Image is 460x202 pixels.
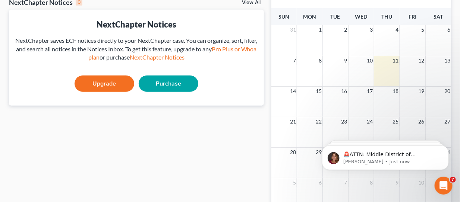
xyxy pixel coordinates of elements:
[292,178,297,187] span: 5
[392,87,400,96] span: 18
[444,87,451,96] span: 20
[130,54,185,61] a: NextChapter Notices
[292,56,297,65] span: 7
[409,13,416,20] span: Fri
[444,56,451,65] span: 13
[289,87,297,96] span: 14
[344,178,348,187] span: 7
[15,19,258,30] div: NextChapter Notices
[278,13,289,20] span: Sun
[139,76,198,92] a: Purchase
[341,87,348,96] span: 16
[418,87,425,96] span: 19
[318,56,322,65] span: 8
[344,56,348,65] span: 9
[392,56,400,65] span: 11
[444,117,451,126] span: 27
[289,25,297,34] span: 31
[303,13,316,20] span: Mon
[418,117,425,126] span: 26
[369,25,374,34] span: 3
[315,117,322,126] span: 22
[450,177,456,183] span: 7
[434,13,443,20] span: Sat
[344,25,348,34] span: 2
[311,130,460,182] iframe: Intercom notifications message
[315,87,322,96] span: 15
[421,25,425,34] span: 5
[435,177,453,195] iframe: Intercom live chat
[381,13,392,20] span: Thu
[289,148,297,157] span: 28
[366,56,374,65] span: 10
[447,25,451,34] span: 6
[369,178,374,187] span: 8
[366,87,374,96] span: 17
[341,117,348,126] span: 23
[318,25,322,34] span: 1
[318,178,322,187] span: 6
[418,56,425,65] span: 12
[395,178,400,187] span: 9
[395,25,400,34] span: 4
[366,117,374,126] span: 24
[75,76,134,92] a: Upgrade
[418,178,425,187] span: 10
[355,13,367,20] span: Wed
[289,117,297,126] span: 21
[331,13,340,20] span: Tue
[15,36,258,62] div: NextChapter saves ECF notices directly to your NextChapter case. You can organize, sort, filter, ...
[392,117,400,126] span: 25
